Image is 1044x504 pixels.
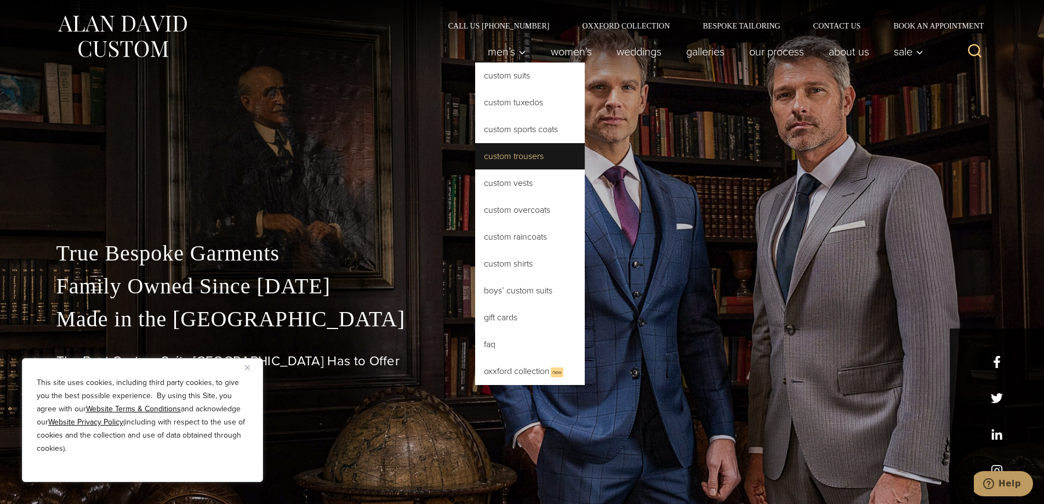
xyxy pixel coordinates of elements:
[475,304,585,331] a: Gift Cards
[475,197,585,223] a: Custom Overcoats
[816,41,881,63] a: About Us
[674,41,737,63] a: Galleries
[475,116,585,143] a: Custom Sports Coats
[475,170,585,196] a: Custom Vests
[475,278,585,304] a: Boys’ Custom Suits
[475,143,585,169] a: Custom Trousers
[86,403,181,415] a: Website Terms & Conditions
[797,22,877,30] a: Contact Us
[48,416,123,428] a: Website Privacy Policy
[475,224,585,250] a: Custom Raincoats
[551,367,563,377] span: New
[475,41,538,63] button: Men’s sub menu toggle
[37,376,248,455] p: This site uses cookies, including third party cookies, to give you the best possible experience. ...
[881,41,929,63] button: Sale sub menu toggle
[245,365,250,370] img: Close
[475,251,585,277] a: Custom Shirts
[877,22,988,30] a: Book an Appointment
[56,353,988,369] h1: The Best Custom Suits [GEOGRAPHIC_DATA] Has to Offer
[56,237,988,336] p: True Bespoke Garments Family Owned Since [DATE] Made in the [GEOGRAPHIC_DATA]
[974,471,1033,499] iframe: Opens a widget where you can chat to one of our agents
[566,22,686,30] a: Oxxford Collection
[475,331,585,358] a: FAQ
[962,38,988,65] button: View Search Form
[475,358,585,385] a: Oxxford CollectionNew
[686,22,796,30] a: Bespoke Tailoring
[475,63,585,89] a: Custom Suits
[245,361,258,374] button: Close
[475,89,585,116] a: Custom Tuxedos
[475,41,929,63] nav: Primary Navigation
[538,41,604,63] a: Women’s
[432,22,566,30] a: Call Us [PHONE_NUMBER]
[56,12,188,61] img: Alan David Custom
[737,41,816,63] a: Our Process
[432,22,988,30] nav: Secondary Navigation
[604,41,674,63] a: weddings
